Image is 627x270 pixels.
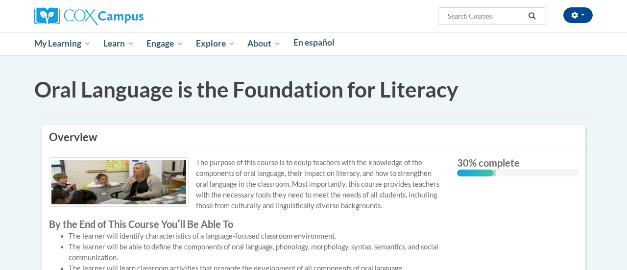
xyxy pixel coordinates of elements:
a: En español [287,32,341,53]
a: My Learning [28,32,97,55]
button: Search [525,10,540,22]
span: Oral Language is the Foundation for Literacy [34,76,458,102]
span: About [247,38,281,49]
label: 30% complete [457,157,579,168]
label: By the End of This Course Youʹll Be Able To [49,219,442,229]
a: Explore [190,32,241,55]
a: Engage [140,32,190,55]
li: The learner will identify characteristics of a language-focused classroom environment. [69,231,442,242]
a: About [241,32,288,55]
div: Main menu [27,32,600,55]
div: 30% complete [457,170,493,176]
span: Explore [196,38,235,49]
span: Learn [103,38,134,49]
p: The purpose of this course is to equip teachers with the knowledge of the components of oral lang... [49,157,442,211]
h3: Overview [49,130,578,145]
button: Account Settings [563,7,593,23]
a: Cox Campus [34,11,144,20]
li: The learner will be able to define the components of oral language, phonology, morphology, syntax... [69,242,442,263]
span: Engage [146,38,183,49]
span: En español [293,37,335,48]
img: Cox Campus [34,7,144,25]
input: Search Courses [447,10,525,22]
img: Course logo image [49,157,189,207]
i:  [528,13,537,20]
span: My Learning [34,38,91,49]
div: 0.001% [493,170,496,176]
a: Learn [97,32,141,55]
